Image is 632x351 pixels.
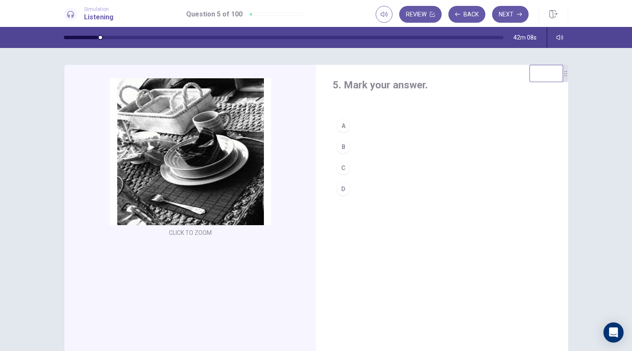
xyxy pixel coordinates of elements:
[337,161,350,175] div: C
[333,157,551,178] button: C
[337,140,350,154] div: B
[448,6,485,23] button: Back
[513,34,537,41] span: 42m 08s
[603,322,624,343] div: Open Intercom Messenger
[84,12,113,22] h1: Listening
[333,178,551,199] button: D
[84,6,113,12] span: Simulation
[186,9,242,19] h1: Question 5 of 100
[333,78,551,92] h4: 5. Mark your answer.
[333,136,551,157] button: B
[492,6,529,23] button: Next
[333,115,551,136] button: A
[337,119,350,133] div: A
[399,6,442,23] button: Review
[337,182,350,196] div: D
